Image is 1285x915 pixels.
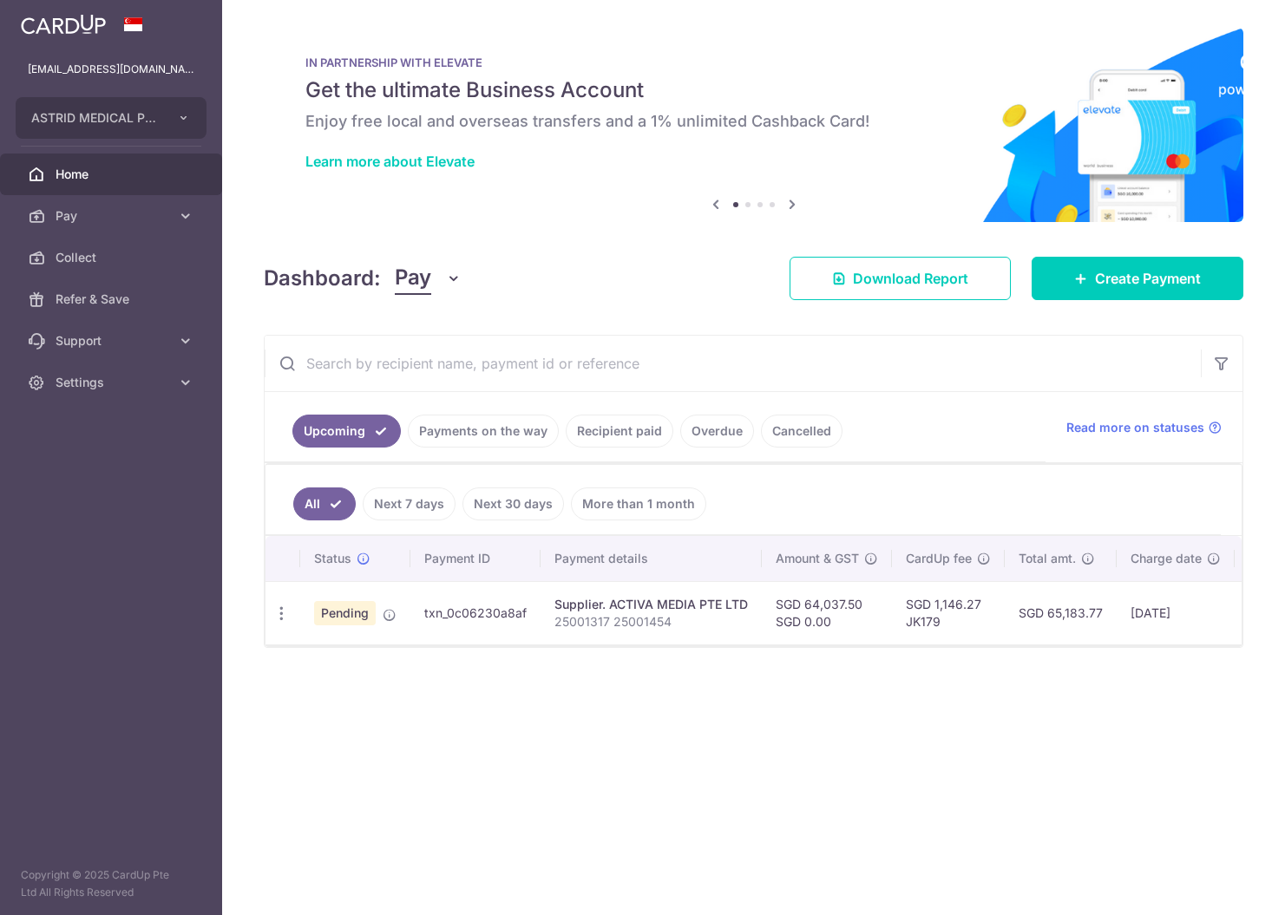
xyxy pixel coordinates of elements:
[16,97,207,139] button: ASTRID MEDICAL PTE. LTD.
[410,536,541,581] th: Payment ID
[1032,257,1243,300] a: Create Payment
[56,332,170,350] span: Support
[680,415,754,448] a: Overdue
[21,14,106,35] img: CardUp
[395,262,462,295] button: Pay
[1095,268,1201,289] span: Create Payment
[264,263,381,294] h4: Dashboard:
[56,374,170,391] span: Settings
[28,61,194,78] p: [EMAIL_ADDRESS][DOMAIN_NAME]
[762,581,892,644] td: SGD 64,037.50 SGD 0.00
[305,76,1202,104] h5: Get the ultimate Business Account
[566,415,673,448] a: Recipient paid
[776,550,859,567] span: Amount & GST
[363,487,456,520] a: Next 7 days
[1005,581,1117,644] td: SGD 65,183.77
[554,596,748,613] div: Supplier. ACTIVA MEDIA PTE LTD
[1117,581,1235,644] td: [DATE]
[56,291,170,308] span: Refer & Save
[395,262,431,295] span: Pay
[892,581,1005,644] td: SGD 1,146.27 JK179
[761,415,842,448] a: Cancelled
[293,487,356,520] a: All
[790,257,1011,300] a: Download Report
[1173,863,1268,906] iframe: Opens a widget where you can find more information
[265,336,1201,391] input: Search by recipient name, payment id or reference
[906,550,972,567] span: CardUp fee
[56,249,170,266] span: Collect
[853,268,968,289] span: Download Report
[462,487,564,520] a: Next 30 days
[554,613,748,631] p: 25001317 25001454
[314,601,376,625] span: Pending
[1066,419,1222,436] a: Read more on statuses
[571,487,706,520] a: More than 1 month
[410,581,541,644] td: txn_0c06230a8af
[1131,550,1202,567] span: Charge date
[314,550,351,567] span: Status
[305,56,1202,69] p: IN PARTNERSHIP WITH ELEVATE
[56,166,170,183] span: Home
[292,415,401,448] a: Upcoming
[1019,550,1076,567] span: Total amt.
[305,111,1202,132] h6: Enjoy free local and overseas transfers and a 1% unlimited Cashback Card!
[56,207,170,225] span: Pay
[541,536,762,581] th: Payment details
[305,153,475,170] a: Learn more about Elevate
[264,28,1243,222] img: Renovation banner
[408,415,559,448] a: Payments on the way
[31,109,160,127] span: ASTRID MEDICAL PTE. LTD.
[1066,419,1204,436] span: Read more on statuses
